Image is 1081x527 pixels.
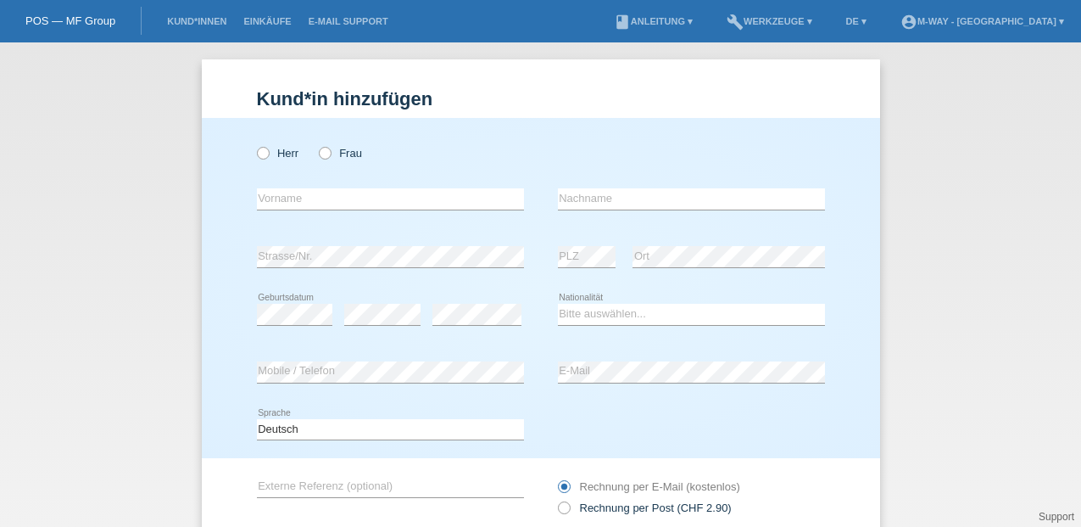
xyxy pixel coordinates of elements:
[727,14,744,31] i: build
[558,480,740,493] label: Rechnung per E-Mail (kostenlos)
[605,16,701,26] a: bookAnleitung ▾
[257,88,825,109] h1: Kund*in hinzufügen
[319,147,330,158] input: Frau
[159,16,235,26] a: Kund*innen
[257,147,299,160] label: Herr
[718,16,821,26] a: buildWerkzeuge ▾
[235,16,299,26] a: Einkäufe
[900,14,917,31] i: account_circle
[838,16,875,26] a: DE ▾
[558,480,569,502] input: Rechnung per E-Mail (kostenlos)
[25,14,115,27] a: POS — MF Group
[892,16,1073,26] a: account_circlem-way - [GEOGRAPHIC_DATA] ▾
[558,502,732,514] label: Rechnung per Post (CHF 2.90)
[257,147,268,158] input: Herr
[614,14,631,31] i: book
[300,16,397,26] a: E-Mail Support
[1039,511,1074,523] a: Support
[319,147,362,160] label: Frau
[558,502,569,523] input: Rechnung per Post (CHF 2.90)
